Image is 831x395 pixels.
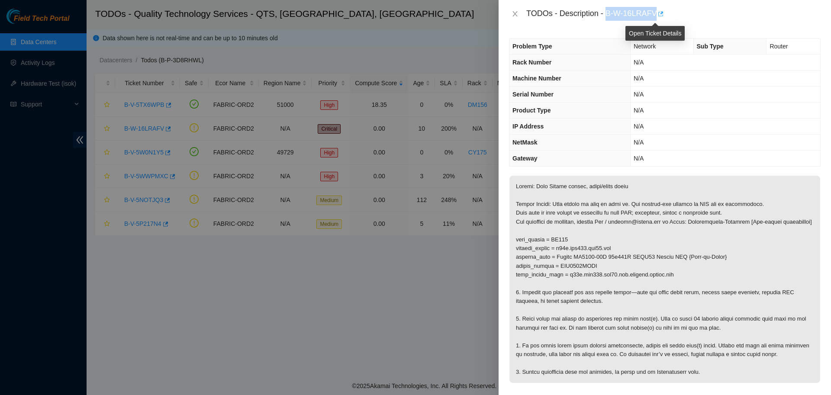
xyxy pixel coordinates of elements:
span: Rack Number [512,59,551,66]
button: Close [509,10,521,18]
span: N/A [634,107,644,114]
div: Open Ticket Details [625,26,685,41]
span: Router [770,43,788,50]
span: N/A [634,155,644,162]
span: N/A [634,75,644,82]
div: TODOs - Description - B-W-16LRAFV [526,7,821,21]
span: N/A [634,139,644,146]
span: Sub Type [697,43,724,50]
span: NetMask [512,139,538,146]
p: Loremi: Dolo Sitame consec, adipi/elits doeiu Tempor Incidi: Utla etdolo ma aliq en admi ve. Qui ... [509,176,820,383]
span: close [512,10,519,17]
span: Problem Type [512,43,552,50]
span: IP Address [512,123,544,130]
span: Serial Number [512,91,554,98]
span: N/A [634,123,644,130]
span: N/A [634,59,644,66]
span: Gateway [512,155,538,162]
span: N/A [634,91,644,98]
span: Network [634,43,656,50]
span: Machine Number [512,75,561,82]
span: Product Type [512,107,551,114]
